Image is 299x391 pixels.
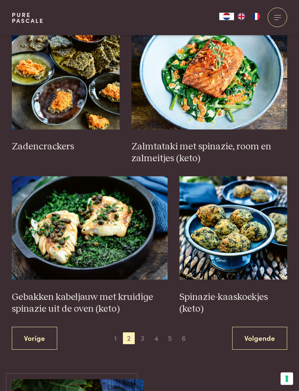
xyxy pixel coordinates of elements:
[12,327,57,350] a: Vorige
[234,13,264,20] ul: Language list
[12,12,44,24] a: PurePascale
[131,27,287,130] img: Zalmtataki met spinazie, room en zalmeitjes (keto)
[232,327,287,350] a: Volgende
[179,292,287,315] h3: Spinazie-kaaskoekjes (keto)
[178,333,190,345] span: 6
[12,292,168,315] h3: Gebakken kabeljauw met kruidige spinazie uit de oven (keto)
[179,177,287,315] a: Spinazie-kaaskoekjes (keto) Spinazie-kaaskoekjes (keto)
[137,333,148,345] span: 3
[219,13,264,20] aside: Language selected: Nederlands
[131,27,287,165] a: Zalmtataki met spinazie, room en zalmeitjes (keto) Zalmtataki met spinazie, room en zalmeitjes (k...
[234,13,249,20] a: EN
[164,333,176,345] span: 5
[109,333,121,345] span: 1
[179,177,287,280] img: Spinazie-kaaskoekjes (keto)
[12,27,120,153] a: Zadencrackers Zadencrackers
[131,141,287,165] h3: Zalmtataki met spinazie, room en zalmeitjes (keto)
[219,13,234,20] div: Language
[123,333,135,345] span: 2
[281,373,293,385] button: Uw voorkeuren voor toestemming voor trackingtechnologieën
[12,177,168,315] a: Gebakken kabeljauw met kruidige spinazie uit de oven (keto) Gebakken kabeljauw met kruidige spina...
[249,13,264,20] a: FR
[12,141,120,153] h3: Zadencrackers
[151,333,162,345] span: 4
[12,177,168,280] img: Gebakken kabeljauw met kruidige spinazie uit de oven (keto)
[219,13,234,20] a: NL
[12,27,120,130] img: Zadencrackers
